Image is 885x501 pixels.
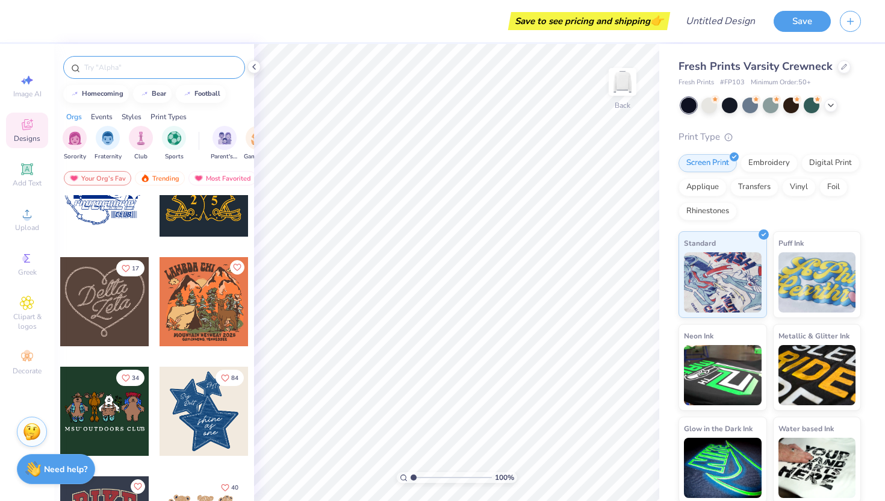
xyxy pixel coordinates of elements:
img: trending.gif [140,174,150,182]
img: trend_line.gif [140,90,149,98]
div: filter for Sports [162,126,186,161]
span: # FP103 [720,78,745,88]
img: Parent's Weekend Image [218,131,232,145]
span: 100 % [495,472,514,483]
span: Water based Ink [778,422,834,435]
div: Orgs [66,111,82,122]
span: Sports [165,152,184,161]
input: Try "Alpha" [83,61,237,73]
img: trend_line.gif [182,90,192,98]
button: filter button [95,126,122,161]
div: Trending [135,171,185,185]
button: filter button [211,126,238,161]
span: Game Day [244,152,272,161]
img: most_fav.gif [69,174,79,182]
button: filter button [162,126,186,161]
div: homecoming [82,90,123,97]
span: Fresh Prints Varsity Crewneck [678,59,833,73]
img: Back [610,70,635,94]
input: Untitled Design [676,9,765,33]
span: Standard [684,237,716,249]
span: Designs [14,134,40,143]
span: Puff Ink [778,237,804,249]
div: filter for Fraternity [95,126,122,161]
div: Back [615,100,630,111]
button: bear [133,85,172,103]
span: Sorority [64,152,86,161]
div: football [194,90,220,97]
img: Game Day Image [251,131,265,145]
span: 40 [231,485,238,491]
span: Metallic & Glitter Ink [778,329,849,342]
div: Transfers [730,178,778,196]
span: Greek [18,267,37,277]
span: Clipart & logos [6,312,48,331]
button: Save [774,11,831,32]
button: filter button [244,126,272,161]
img: most_fav.gif [194,174,203,182]
img: Standard [684,252,762,313]
span: Minimum Order: 50 + [751,78,811,88]
img: Sorority Image [68,131,82,145]
div: bear [152,90,166,97]
button: filter button [129,126,153,161]
img: Sports Image [167,131,181,145]
div: Print Type [678,130,861,144]
div: Rhinestones [678,202,737,220]
div: Screen Print [678,154,737,172]
div: Events [91,111,113,122]
button: Like [116,370,144,386]
div: Styles [122,111,141,122]
button: Like [131,479,145,494]
div: filter for Sorority [63,126,87,161]
div: Most Favorited [188,171,256,185]
button: Like [230,260,244,275]
div: Digital Print [801,154,860,172]
span: Fraternity [95,152,122,161]
span: Neon Ink [684,329,713,342]
span: Club [134,152,147,161]
span: 34 [132,375,139,381]
button: filter button [63,126,87,161]
div: Save to see pricing and shipping [511,12,667,30]
img: Water based Ink [778,438,856,498]
span: Parent's Weekend [211,152,238,161]
span: Image AI [13,89,42,99]
button: Like [216,370,244,386]
span: Glow in the Dark Ink [684,422,753,435]
div: filter for Parent's Weekend [211,126,238,161]
button: football [176,85,226,103]
img: Puff Ink [778,252,856,313]
img: Neon Ink [684,345,762,405]
span: Upload [15,223,39,232]
button: Like [116,260,144,276]
div: Embroidery [741,154,798,172]
div: Print Types [151,111,187,122]
div: filter for Game Day [244,126,272,161]
div: Foil [819,178,848,196]
button: Like [216,479,244,496]
img: Metallic & Glitter Ink [778,345,856,405]
div: Vinyl [782,178,816,196]
img: Glow in the Dark Ink [684,438,762,498]
img: trend_line.gif [70,90,79,98]
div: filter for Club [129,126,153,161]
div: Applique [678,178,727,196]
span: 👉 [650,13,663,28]
strong: Need help? [44,464,87,475]
span: 84 [231,375,238,381]
button: homecoming [63,85,129,103]
span: Decorate [13,366,42,376]
span: Fresh Prints [678,78,714,88]
span: Add Text [13,178,42,188]
img: Fraternity Image [101,131,114,145]
div: Your Org's Fav [64,171,131,185]
span: 17 [132,266,139,272]
img: Club Image [134,131,147,145]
